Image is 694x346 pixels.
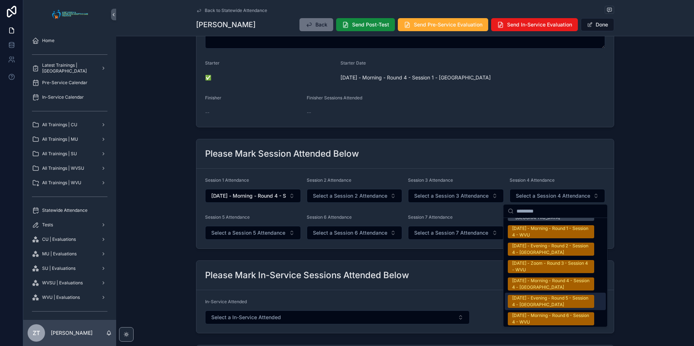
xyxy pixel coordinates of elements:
span: All Trainings | SU [42,151,77,157]
div: scrollable content [23,29,116,320]
button: Back [299,18,333,31]
a: SU | Evaluations [28,262,112,275]
button: Send Pre-Service Evaluation [398,18,488,31]
span: All Trainings | MU [42,136,78,142]
button: Select Button [205,310,470,324]
span: Tests [42,222,53,228]
div: [DATE] - Evening - Round 2 - Session 4 - [GEOGRAPHIC_DATA] [512,243,590,256]
span: Select a Session 6 Attendance [313,229,387,236]
button: Select Button [408,226,504,240]
span: Statewide Attendance [42,207,87,213]
div: Suggestions [503,218,607,327]
span: Select a Session 5 Attendance [211,229,285,236]
p: [PERSON_NAME] [51,329,93,337]
a: CU | Evaluations [28,233,112,246]
span: All Trainings | CU [42,122,77,128]
div: [DATE] - Morning - Round 6 - Session 4 - WVU [512,312,590,325]
a: Pre-Service Calendar [28,76,112,89]
div: [DATE] - Morning - Round 4 - Session 4 - [GEOGRAPHIC_DATA] [512,277,590,291]
span: Send In-Service Evaluation [507,21,572,28]
span: Select a Session 2 Attendance [313,192,387,199]
a: Statewide Attendance [28,204,112,217]
span: Session 3 Attendance [408,177,453,183]
span: Back [315,21,327,28]
a: All Trainings | CU [28,118,112,131]
span: In-Service Calendar [42,94,84,100]
span: Session 5 Attendance [205,214,250,220]
span: Select a Session 7 Attendance [414,229,488,236]
a: Home [28,34,112,47]
h2: Please Mark Session Attended Below [205,148,359,160]
button: Send Post-Test [336,18,395,31]
span: Back to Statewide Attendance [205,8,267,13]
span: ✅ [205,74,335,81]
span: Send Post-Test [352,21,389,28]
button: Send In-Service Evaluation [491,18,578,31]
a: MU | Evaluations [28,247,112,260]
span: -- [205,109,209,116]
a: Tests [28,218,112,231]
a: All Trainings | SU [28,147,112,160]
span: Session 7 Attendance [408,214,453,220]
span: Home [42,38,54,44]
a: All Trainings | MU [28,133,112,146]
a: Back to Statewide Attendance [196,8,267,13]
button: Select Button [510,189,605,203]
div: [DATE] - Zoom - Round 3 - Session 4 - WVU [512,260,590,273]
span: Starter Date [340,60,366,66]
button: Select Button [307,189,403,203]
span: CU | Evaluations [42,236,76,242]
span: Session 6 Attendance [307,214,352,220]
span: Select a In-Service Attended [211,314,281,321]
div: [DATE] - Morning - Round 1 - Session 4 - WVU [512,225,590,238]
h2: Please Mark In-Service Sessions Attended Below [205,269,409,281]
button: Select Button [205,226,301,240]
span: Starter [205,60,220,66]
button: Select Button [205,189,301,203]
a: WVSU | Evaluations [28,276,112,289]
span: MU | Evaluations [42,251,77,257]
span: SU | Evaluations [42,265,75,271]
span: [DATE] - Morning - Round 4 - Session 1 - [GEOGRAPHIC_DATA] [211,192,286,199]
span: Pre-Service Calendar [42,80,87,86]
span: Finisher [205,95,221,100]
a: All Trainings | WVSU [28,162,112,175]
span: Select a Session 4 Attendance [516,192,590,199]
span: Session 2 Attendance [307,177,351,183]
span: Session 1 Attendance [205,177,249,183]
div: [DATE] - Evening - Round 5 - Session 4 - [GEOGRAPHIC_DATA] [512,295,590,308]
button: Select Button [408,189,504,203]
button: Select Button [307,226,403,240]
span: All Trainings | WVU [42,180,81,186]
span: Finisher Sessions Attended [307,95,362,100]
span: Session 4 Attendance [510,177,555,183]
span: WVU | Evaluations [42,294,80,300]
button: Done [581,18,614,31]
a: Latest Trainings | [GEOGRAPHIC_DATA] [28,62,112,75]
span: ZT [33,329,40,337]
span: Send Pre-Service Evaluation [414,21,482,28]
span: -- [307,109,311,116]
span: In-Service Attended [205,299,247,304]
span: Latest Trainings | [GEOGRAPHIC_DATA] [42,62,95,74]
h1: [PERSON_NAME] [196,20,256,30]
span: [DATE] - Morning - Round 4 - Session 1 - [GEOGRAPHIC_DATA] [340,74,538,81]
img: App logo [50,9,90,20]
a: All Trainings | WVU [28,176,112,189]
a: In-Service Calendar [28,91,112,104]
a: WVU | Evaluations [28,291,112,304]
span: Select a Session 3 Attendance [414,192,489,199]
span: All Trainings | WVSU [42,165,84,171]
span: WVSU | Evaluations [42,280,83,286]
